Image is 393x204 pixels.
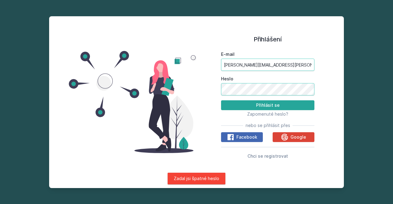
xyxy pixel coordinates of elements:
span: Chci se registrovat [247,153,288,159]
button: Přihlásit se [221,100,314,110]
label: Heslo [221,76,314,82]
input: Tvoje e-mailová adresa [221,59,314,71]
span: Google [290,134,306,140]
span: Facebook [236,134,257,140]
span: nebo se přihlásit přes [246,122,290,129]
button: Google [273,132,314,142]
h1: Přihlášení [221,35,314,44]
span: Zapomenuté heslo? [247,111,288,117]
button: Facebook [221,132,263,142]
button: Chci se registrovat [247,152,288,160]
label: E-mail [221,51,314,57]
div: Zadal jsi špatné heslo [168,173,225,184]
